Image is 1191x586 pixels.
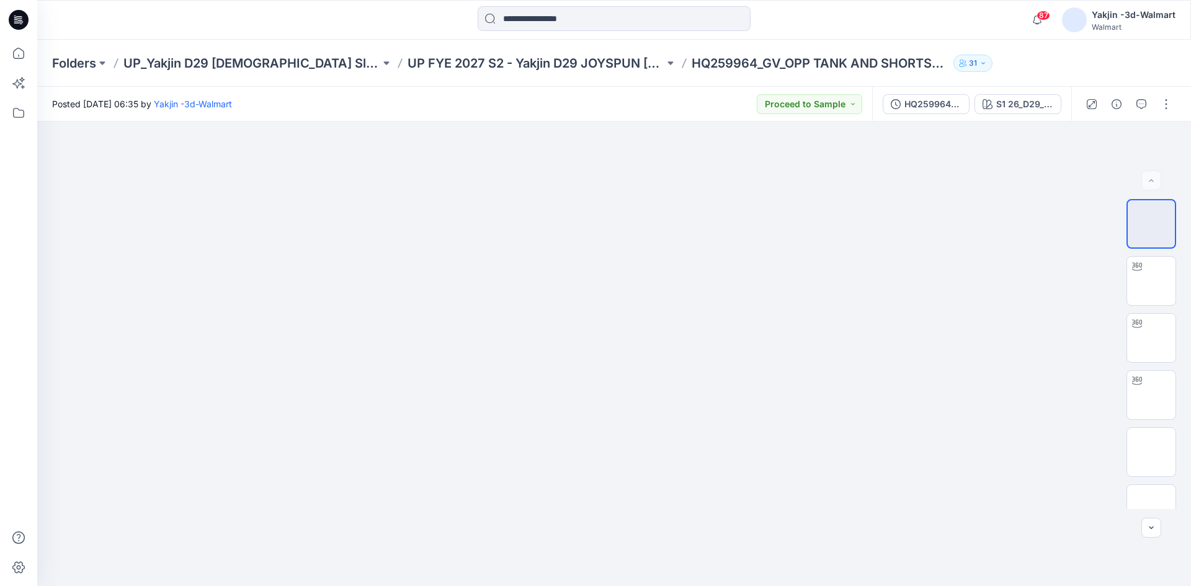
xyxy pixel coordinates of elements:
[692,55,948,72] p: HQ259964_GV_OPP TANK AND SHORTSLEEP SET
[1062,7,1087,32] img: avatar
[1092,7,1175,22] div: Yakjin -3d-Walmart
[1092,22,1175,32] div: Walmart
[52,55,96,72] a: Folders
[969,56,977,70] p: 31
[154,99,232,109] a: Yakjin -3d-Walmart
[953,55,993,72] button: 31
[408,55,664,72] a: UP FYE 2027 S2 - Yakjin D29 JOYSPUN [DEMOGRAPHIC_DATA] Sleepwear
[904,97,961,111] div: HQ259964_GV_OPP TANK AND SHORTSLEEP SET
[883,94,970,114] button: HQ259964_GV_OPP TANK AND SHORTSLEEP SET
[975,94,1061,114] button: S1 26_D29_JS_STARS v4 rptcc_CW1_CC_WM
[996,97,1053,111] div: S1 26_D29_JS_STARS v4 rptcc_CW1_CC_WM
[1037,11,1050,20] span: 87
[123,55,380,72] a: UP_Yakjin D29 [DEMOGRAPHIC_DATA] Sleep
[52,97,232,110] span: Posted [DATE] 06:35 by
[1107,94,1126,114] button: Details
